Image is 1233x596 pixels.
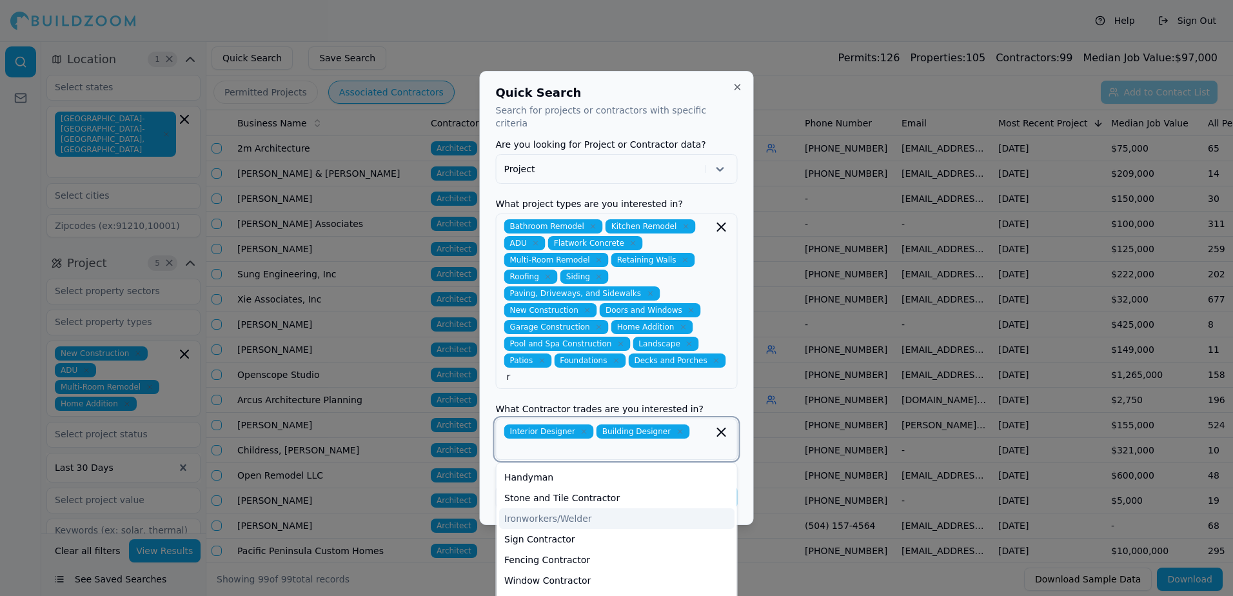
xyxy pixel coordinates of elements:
[499,570,735,591] div: Window Contractor
[606,219,695,233] span: Kitchen Remodel
[496,140,738,149] label: Are you looking for Project or Contractor data?
[504,253,609,267] span: Multi-Room Remodel
[496,87,738,99] h2: Quick Search
[548,236,643,250] span: Flatwork Concrete
[499,467,735,488] div: Handyman
[504,337,631,351] span: Pool and Spa Construction
[600,303,701,317] span: Doors and Windows
[504,424,594,439] span: Interior Designer
[496,199,738,208] label: What project types are you interested in?
[499,508,735,529] div: Ironworkers/Welder
[560,270,609,284] span: Siding
[499,550,735,570] div: Fencing Contractor
[504,219,603,233] span: Bathroom Remodel
[496,404,738,413] label: What Contractor trades are you interested in?
[504,270,558,284] span: Roofing
[496,104,738,130] p: Search for projects or contractors with specific criteria
[554,353,626,368] span: Foundations
[499,529,735,550] div: Sign Contractor
[633,337,698,351] span: Landscape
[597,424,689,439] span: Building Designer
[504,286,660,301] span: Paving, Driveways, and Sidewalks
[611,253,695,267] span: Retaining Walls
[504,236,546,250] span: ADU
[499,488,735,508] div: Stone and Tile Contractor
[611,320,693,334] span: Home Addition
[504,353,552,368] span: Patios
[504,320,609,334] span: Garage Construction
[628,353,725,368] span: Decks and Porches
[504,303,597,317] span: New Construction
